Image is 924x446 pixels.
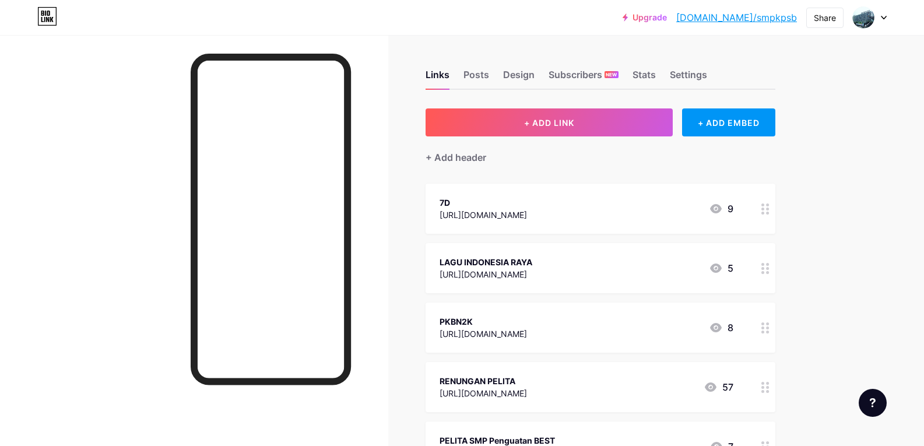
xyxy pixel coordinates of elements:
[440,256,532,268] div: LAGU INDONESIA RAYA
[524,118,574,128] span: + ADD LINK
[440,387,527,399] div: [URL][DOMAIN_NAME]
[463,68,489,89] div: Posts
[440,268,532,280] div: [URL][DOMAIN_NAME]
[426,68,449,89] div: Links
[852,6,874,29] img: Franjoas Sitompul
[709,202,733,216] div: 9
[704,380,733,394] div: 57
[426,108,673,136] button: + ADD LINK
[670,68,707,89] div: Settings
[623,13,667,22] a: Upgrade
[606,71,617,78] span: NEW
[709,321,733,335] div: 8
[633,68,656,89] div: Stats
[682,108,775,136] div: + ADD EMBED
[709,261,733,275] div: 5
[814,12,836,24] div: Share
[676,10,797,24] a: [DOMAIN_NAME]/smpkpsb
[549,68,619,89] div: Subscribers
[440,328,527,340] div: [URL][DOMAIN_NAME]
[440,375,527,387] div: RENUNGAN PELITA
[440,315,527,328] div: PKBN2K
[503,68,535,89] div: Design
[440,196,527,209] div: 7D
[440,209,527,221] div: [URL][DOMAIN_NAME]
[426,150,486,164] div: + Add header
